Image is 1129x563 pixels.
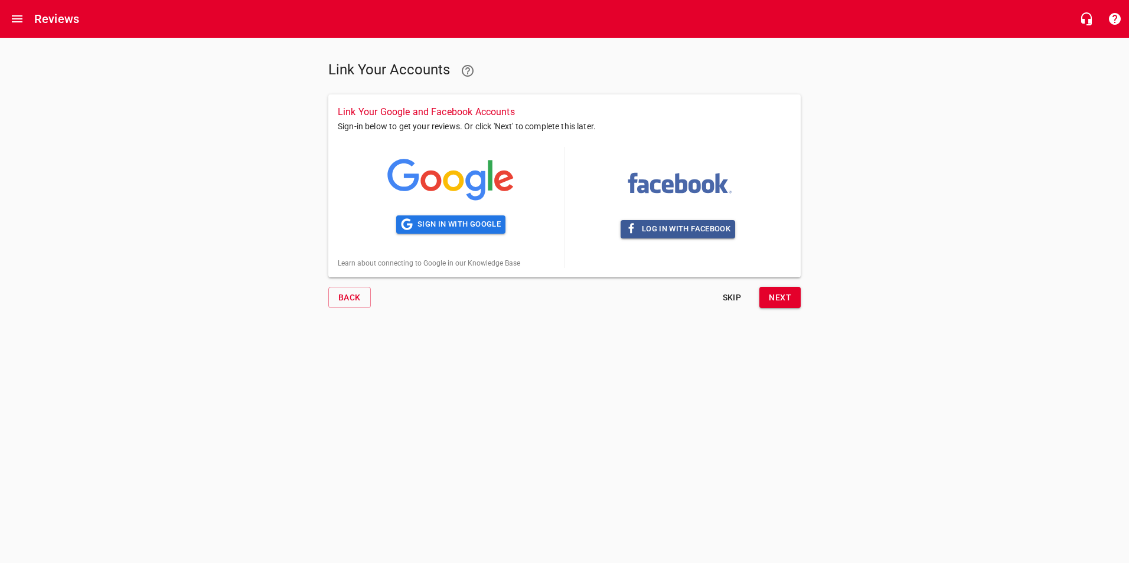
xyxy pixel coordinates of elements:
[328,287,371,309] button: Back
[713,287,751,309] button: Skip
[396,215,505,234] button: Sign in with Google
[759,287,801,309] button: Next
[717,290,746,305] span: Skip
[338,120,791,147] p: Sign-in below to get your reviews. Or click 'Next' to complete this later.
[1101,5,1129,33] button: Support Portal
[1072,5,1101,33] button: Live Chat
[625,222,730,236] span: Log in with Facebook
[338,104,791,120] h6: Link Your Google and Facebook Accounts
[338,290,361,305] span: Back
[3,5,31,33] button: Open drawer
[338,259,520,267] a: Learn about connecting to Google in our Knowledge Base
[769,290,791,305] span: Next
[401,218,501,231] span: Sign in with Google
[328,57,560,85] h5: Link Your Accounts
[34,9,79,28] h6: Reviews
[621,220,735,238] button: Log in with Facebook
[453,57,482,85] a: Learn more about connecting Google and Facebook to Reviews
